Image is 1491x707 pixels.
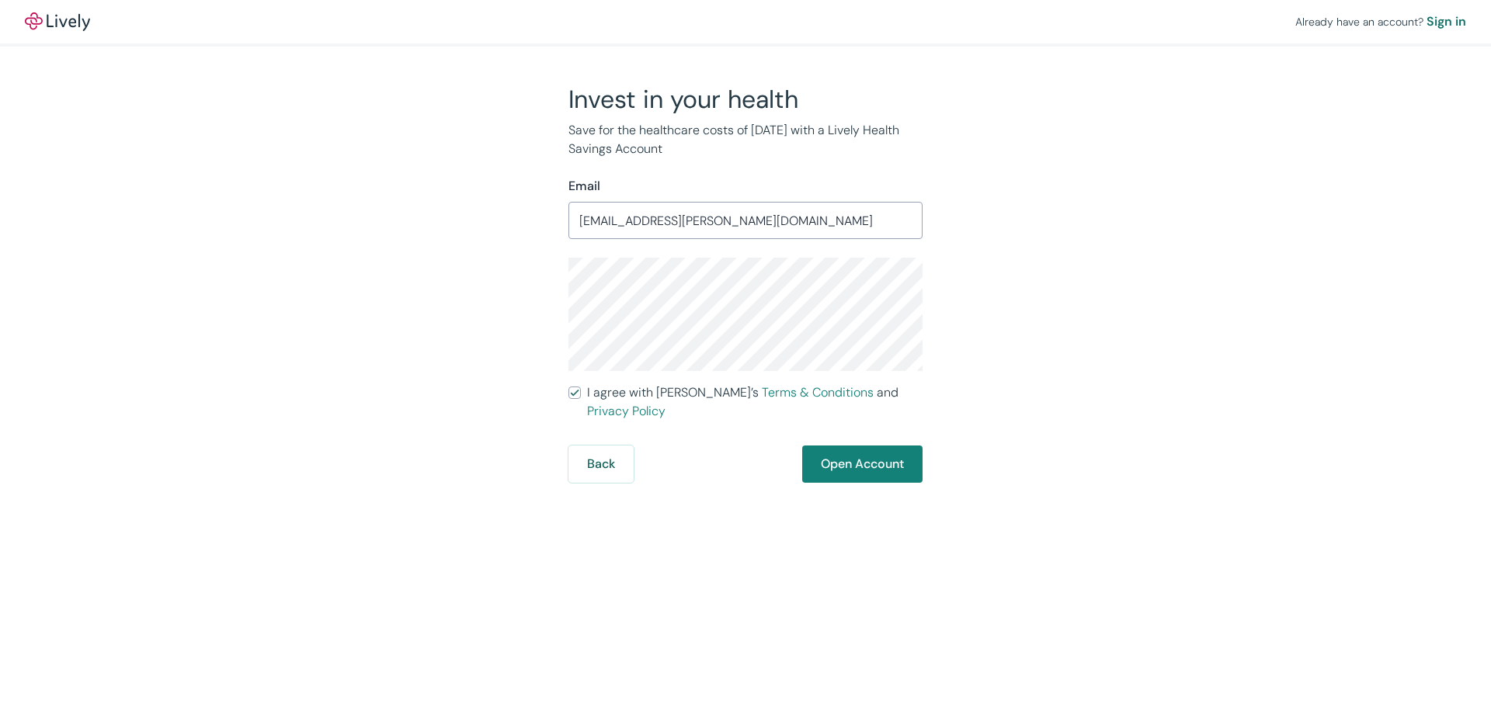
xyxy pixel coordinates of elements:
p: Save for the healthcare costs of [DATE] with a Lively Health Savings Account [568,121,923,158]
h2: Invest in your health [568,84,923,115]
a: Sign in [1427,12,1466,31]
a: Privacy Policy [587,403,666,419]
div: Already have an account? [1295,12,1466,31]
span: I agree with [PERSON_NAME]’s and [587,383,923,421]
button: Back [568,445,634,483]
label: Email [568,177,600,196]
a: Terms & Conditions [762,384,874,400]
img: Lively [25,12,90,31]
a: LivelyLively [25,12,90,31]
button: Open Account [802,445,923,483]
